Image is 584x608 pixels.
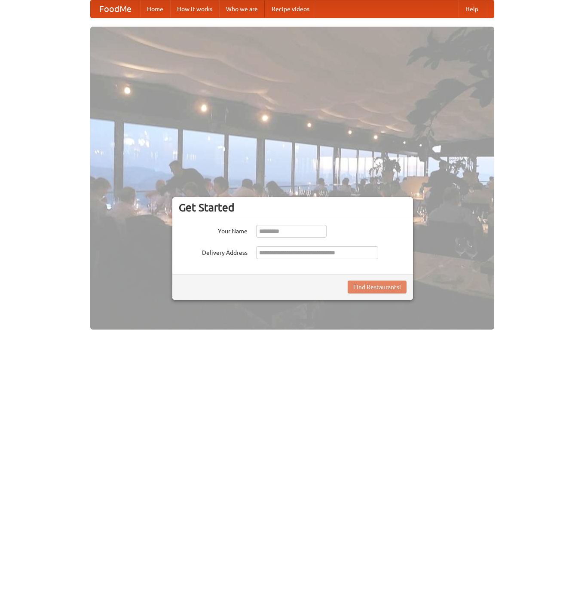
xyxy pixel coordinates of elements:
[265,0,316,18] a: Recipe videos
[179,201,407,214] h3: Get Started
[219,0,265,18] a: Who we are
[459,0,485,18] a: Help
[170,0,219,18] a: How it works
[179,246,248,257] label: Delivery Address
[348,281,407,293] button: Find Restaurants!
[140,0,170,18] a: Home
[179,225,248,235] label: Your Name
[91,0,140,18] a: FoodMe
